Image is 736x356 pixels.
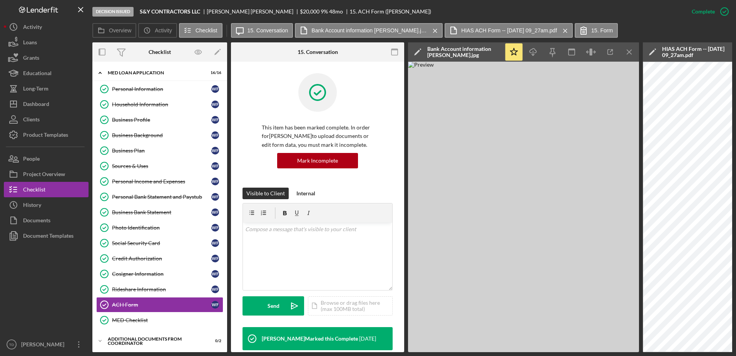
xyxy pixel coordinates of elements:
[4,81,89,96] button: Long-Term
[211,270,219,278] div: W F
[248,27,288,34] label: 15. Conversation
[211,208,219,216] div: W F
[112,317,223,323] div: MED Checklist
[96,251,223,266] a: Credit AuthorizationWF
[112,271,211,277] div: Cosigner Information
[23,19,42,37] div: Activity
[4,35,89,50] button: Loans
[112,117,211,123] div: Business Profile
[196,27,217,34] label: Checklist
[211,147,219,154] div: W F
[311,27,427,34] label: Bank Account information [PERSON_NAME].jpg
[112,101,211,107] div: Household Information
[108,337,202,346] div: Additional Documents from Coordinator
[4,96,89,112] button: Dashboard
[298,49,338,55] div: 15. Conversation
[4,127,89,143] a: Product Templates
[23,182,45,199] div: Checklist
[211,301,219,309] div: W F
[211,285,219,293] div: W F
[96,143,223,158] a: Business PlanWF
[112,148,211,154] div: Business Plan
[408,62,639,352] img: Preview
[329,8,343,15] div: 48 mo
[109,27,131,34] label: Overview
[112,240,211,246] div: Social Security Card
[4,65,89,81] button: Educational
[268,296,279,316] div: Send
[4,337,89,352] button: TD[PERSON_NAME]
[4,228,89,243] button: Document Templates
[96,112,223,128] a: Business ProfileWF
[211,101,219,108] div: W F
[575,23,618,38] button: 15. Form
[4,213,89,228] button: Documents
[149,49,171,55] div: Checklist
[23,197,41,215] div: History
[96,158,223,174] a: Sources & UsesWF
[155,27,172,34] label: Activity
[296,188,315,199] div: Internal
[591,27,613,34] label: 15. Form
[19,337,69,354] div: [PERSON_NAME]
[211,85,219,93] div: W F
[262,123,373,149] p: This item has been marked complete. In order for [PERSON_NAME] to upload documents or edit form d...
[96,189,223,205] a: Personal Bank Statement and PaystubWF
[211,131,219,139] div: W F
[4,112,89,127] button: Clients
[96,235,223,251] a: Social Security CardWF
[4,19,89,35] button: Activity
[211,255,219,262] div: W F
[96,220,223,235] a: Photo IdentificationWF
[211,193,219,201] div: W F
[108,71,202,75] div: MED Loan Application
[359,336,376,342] time: 2025-09-05 13:27
[243,188,289,199] button: Visible to Client
[461,27,557,34] label: HIAS ACH Form -- [DATE] 09_27am.pdf
[243,296,304,316] button: Send
[92,7,134,17] div: Decision Issued
[96,297,223,312] a: ACH FormWF
[9,343,14,347] text: TD
[23,81,49,98] div: Long-Term
[112,209,211,215] div: Business Bank Statement
[112,302,211,308] div: ACH Form
[4,151,89,166] a: People
[23,112,40,129] div: Clients
[231,23,293,38] button: 15. Conversation
[112,225,211,231] div: Photo Identification
[350,8,431,15] div: 15. ACH Form ([PERSON_NAME])
[112,194,211,200] div: Personal Bank Statement and Paystub
[211,224,219,232] div: W F
[96,97,223,112] a: Household InformationWF
[96,205,223,220] a: Business Bank StatementWF
[23,213,50,230] div: Documents
[211,116,219,124] div: W F
[112,286,211,292] div: Rideshare Information
[23,127,68,144] div: Product Templates
[321,8,328,15] div: 9 %
[23,151,40,168] div: People
[207,339,221,343] div: 0 / 2
[692,4,715,19] div: Complete
[23,166,65,184] div: Project Overview
[277,153,358,168] button: Mark Incomplete
[112,178,211,185] div: Personal Income and Expenses
[427,46,500,58] div: Bank Account information [PERSON_NAME].jpg
[112,255,211,262] div: Credit Authorization
[96,81,223,97] a: Personal InformationWF
[96,312,223,328] a: MED Checklist
[246,188,285,199] div: Visible to Client
[140,8,200,15] b: S&Y CONTRACTORS LLC
[4,50,89,65] button: Grants
[4,166,89,182] button: Project Overview
[23,96,49,114] div: Dashboard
